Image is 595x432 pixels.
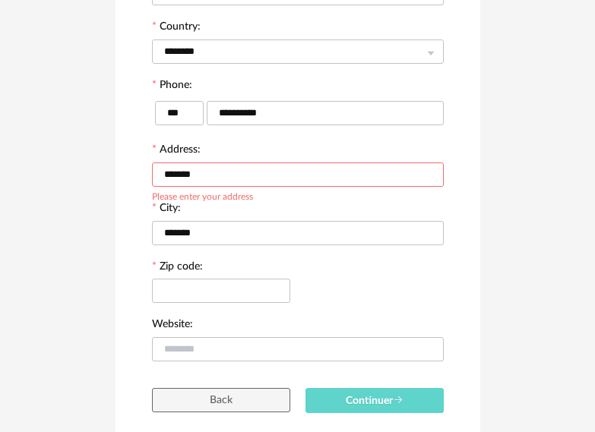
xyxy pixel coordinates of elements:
[210,395,233,405] span: Back
[152,21,201,35] label: Country:
[152,261,203,275] label: Zip code:
[152,80,192,93] label: Phone:
[152,319,193,333] label: Website:
[152,388,290,412] button: Back
[152,203,181,216] label: City:
[305,388,444,413] button: Continuer
[152,189,253,201] div: Please enter your address
[152,144,201,158] label: Address:
[346,396,404,406] span: Continuer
